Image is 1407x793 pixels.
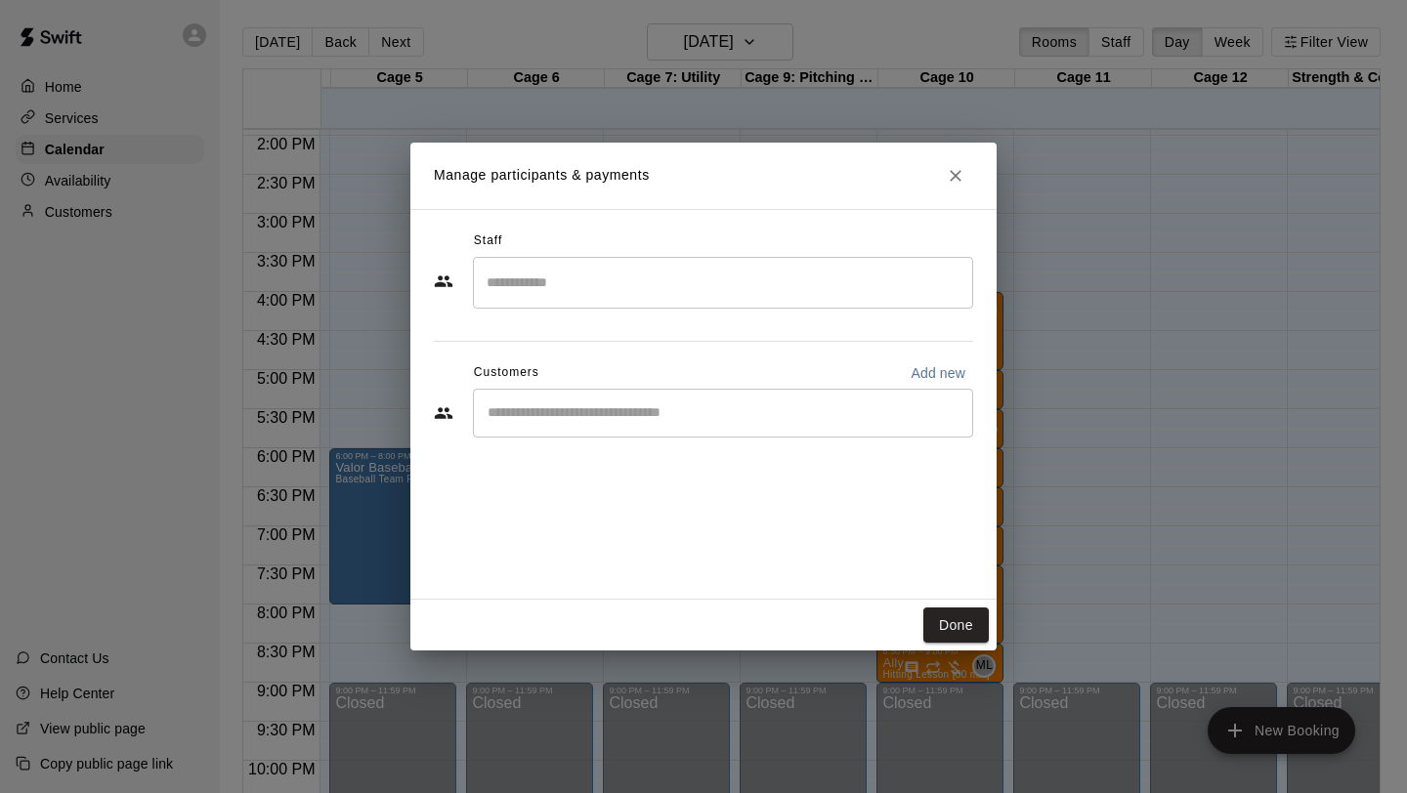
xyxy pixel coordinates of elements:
svg: Customers [434,403,453,423]
p: Manage participants & payments [434,165,650,186]
svg: Staff [434,271,453,291]
div: Start typing to search customers... [473,389,973,438]
p: Add new [911,363,965,383]
button: Close [938,158,973,193]
span: Staff [474,226,502,257]
span: Customers [474,357,539,389]
div: Search staff [473,257,973,309]
button: Done [923,607,989,644]
button: Add new [903,357,973,389]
